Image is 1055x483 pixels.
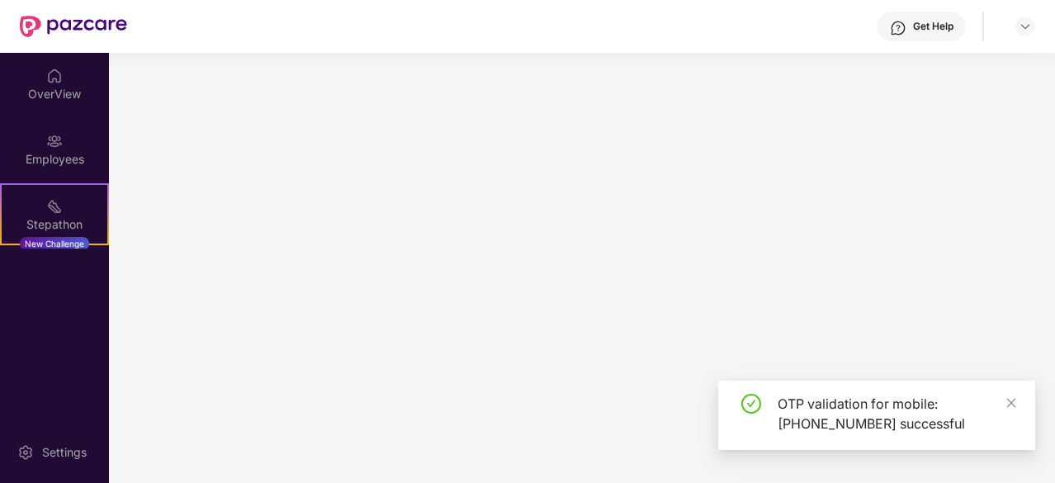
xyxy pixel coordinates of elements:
[913,20,953,33] div: Get Help
[46,198,63,215] img: svg+xml;base64,PHN2ZyB4bWxucz0iaHR0cDovL3d3dy53My5vcmcvMjAwMC9zdmciIHdpZHRoPSIyMSIgaGVpZ2h0PSIyMC...
[20,237,89,250] div: New Challenge
[46,133,63,149] img: svg+xml;base64,PHN2ZyBpZD0iRW1wbG95ZWVzIiB4bWxucz0iaHR0cDovL3d3dy53My5vcmcvMjAwMC9zdmciIHdpZHRoPS...
[20,16,127,37] img: New Pazcare Logo
[17,444,34,461] img: svg+xml;base64,PHN2ZyBpZD0iU2V0dGluZy0yMHgyMCIgeG1sbnM9Imh0dHA6Ly93d3cudzMub3JnLzIwMDAvc3ZnIiB3aW...
[2,216,107,233] div: Stepathon
[1019,20,1032,33] img: svg+xml;base64,PHN2ZyBpZD0iRHJvcGRvd24tMzJ4MzIiIHhtbG5zPSJodHRwOi8vd3d3LnczLm9yZy8yMDAwL3N2ZyIgd2...
[890,20,906,36] img: svg+xml;base64,PHN2ZyBpZD0iSGVscC0zMngzMiIgeG1sbnM9Imh0dHA6Ly93d3cudzMub3JnLzIwMDAvc3ZnIiB3aWR0aD...
[778,394,1015,433] div: OTP validation for mobile: [PHONE_NUMBER] successful
[741,394,761,414] span: check-circle
[37,444,92,461] div: Settings
[46,68,63,84] img: svg+xml;base64,PHN2ZyBpZD0iSG9tZSIgeG1sbnM9Imh0dHA6Ly93d3cudzMub3JnLzIwMDAvc3ZnIiB3aWR0aD0iMjAiIG...
[1005,397,1017,409] span: close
